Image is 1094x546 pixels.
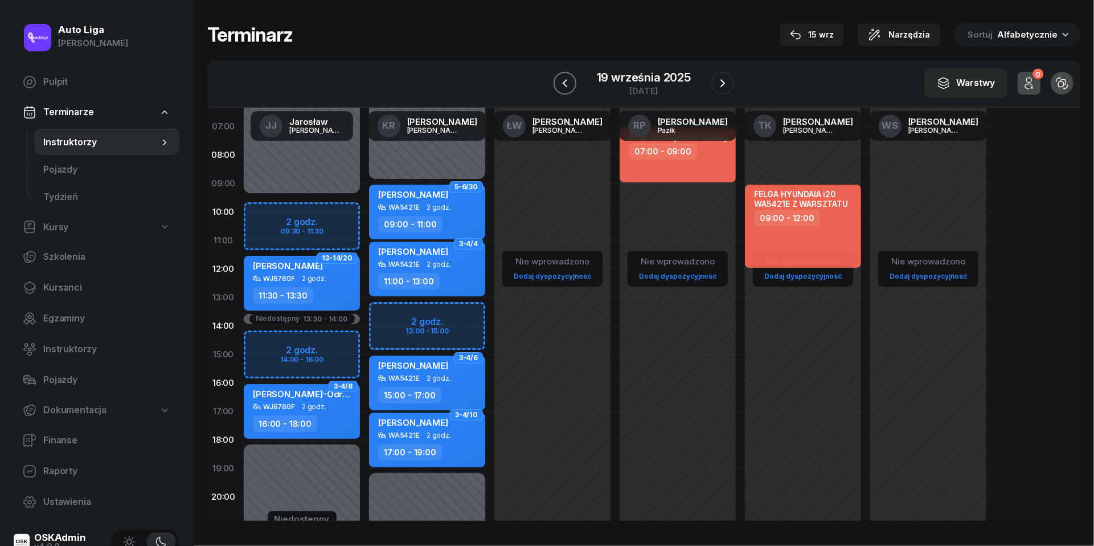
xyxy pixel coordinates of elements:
span: JJ [265,121,277,131]
span: [PERSON_NAME]-Odrzywolska [253,389,383,400]
span: 2 godz. [302,275,326,283]
div: WA5421E [388,374,420,382]
div: WA5421E [388,203,420,211]
a: TK[PERSON_NAME][PERSON_NAME] [744,111,862,141]
div: WA5421E [388,431,420,439]
span: KR [382,121,395,131]
div: 0 [1032,69,1043,80]
button: Nie wprowadzonoDodaj dyspozycyjność [509,252,596,286]
div: WA5421E [388,260,420,268]
span: Narzędzia [888,28,930,42]
span: [PERSON_NAME] [253,260,323,271]
div: Auto Liga [58,25,128,35]
span: Dokumentacja [43,403,106,418]
div: 15:00 [207,340,239,369]
div: 19 września 2025 [597,72,691,83]
a: Dokumentacja [14,397,179,423]
span: Ustawienia [43,495,170,510]
button: Niedostępny13:30 - 14:00 [256,315,348,323]
span: TK [758,121,772,131]
button: Niedostępny18:00 - 23:59 [274,512,330,537]
div: 07:00 [207,112,239,141]
div: Jarosław [289,117,344,126]
a: Egzaminy [14,305,179,332]
a: Instruktorzy [14,336,179,363]
div: 13:00 [207,283,239,312]
a: Tydzień [34,184,179,211]
button: 0 [1018,72,1040,95]
span: 2 godz. [427,431,451,439]
span: Pojazdy [43,162,170,177]
span: 2 godz. [427,203,451,211]
div: 11:30 - 13:30 [253,287,313,304]
div: 15 wrz [790,28,834,42]
a: Szkolenia [14,243,179,271]
span: Terminarze [43,105,93,120]
div: 20:00 [207,483,239,511]
a: JJJarosław[PERSON_NAME] [251,111,353,141]
span: Tydzień [43,190,170,205]
a: Raporty [14,458,179,485]
div: 14:00 [207,312,239,340]
span: Sortuj [968,27,995,42]
div: [PERSON_NAME] [908,117,978,126]
a: RP[PERSON_NAME]Pazik [619,111,737,141]
button: Sortuj Alfabetycznie [954,23,1080,47]
span: 13-14/20 [322,257,353,259]
button: Narzędzia [858,23,940,46]
a: Instruktorzy [34,129,179,156]
div: WJ8780F [263,275,295,282]
div: 18:00 [207,426,239,454]
span: Instruktorzy [43,135,159,150]
div: [PERSON_NAME] [532,117,603,126]
div: 13:30 - 14:00 [304,315,348,323]
a: ŁW[PERSON_NAME][PERSON_NAME] [494,111,612,141]
span: 3-4/8 [334,385,353,388]
a: Kursanci [14,274,179,301]
div: 16:00 - 18:00 [253,415,317,432]
div: 09:00 [207,169,239,198]
span: 2 godz. [427,260,451,268]
div: 19:00 [207,454,239,483]
span: Pojazdy [43,373,170,388]
span: Szkolenia [43,250,170,264]
div: 11:00 - 13:00 [378,273,440,290]
div: 12:00 [207,255,239,283]
div: 16:00 [207,369,239,397]
span: Raporty [43,464,170,479]
div: 15:00 - 17:00 [378,387,441,404]
a: Dodaj dyspozycyjność [509,270,596,283]
div: 09:00 - 11:00 [378,216,442,233]
span: RP [633,121,646,131]
span: WS [882,121,898,131]
div: Nie wprowadzono [634,254,721,269]
div: [PERSON_NAME] [783,117,853,126]
div: [PERSON_NAME] [908,127,963,134]
button: Warstwy [924,68,1007,98]
span: [PERSON_NAME] [378,417,448,428]
span: 3-4/4 [459,243,478,245]
span: 2 godz. [302,403,326,411]
span: Instruktorzy [43,342,170,357]
div: FELGA HYUNDAIA i20 WA5421E Z WARSZTATU [754,189,854,209]
div: Nie wprowadzono [885,254,972,269]
div: 17:00 - 19:00 [378,444,442,461]
a: Finanse [14,427,179,454]
a: Dodaj dyspozycyjność [885,270,972,283]
a: Pojazdy [14,366,179,394]
div: Niedostępny [274,515,330,523]
span: Pulpit [43,75,170,89]
div: 10:00 [207,198,239,226]
a: KR[PERSON_NAME][PERSON_NAME] [368,111,486,141]
div: [PERSON_NAME] [783,127,838,134]
div: Warstwy [937,76,995,91]
div: 08:00 [207,141,239,169]
div: 07:00 - 09:00 [629,143,697,160]
span: Kursy [43,220,68,235]
a: Terminarze [14,99,179,125]
a: Dodaj dyspozycyjność [634,270,721,283]
a: Pulpit [14,68,179,96]
div: OSKAdmin [34,533,86,543]
span: 2 godz. [427,374,451,382]
span: Finanse [43,433,170,448]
